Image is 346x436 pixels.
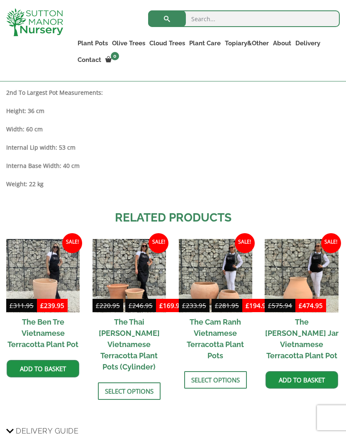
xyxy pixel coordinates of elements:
[96,301,100,310] span: £
[149,233,168,253] span: Sale!
[147,37,187,49] a: Cloud Trees
[6,125,43,133] strong: Width: 60 cm
[184,371,247,389] a: Select options for “The Cam Ranh Vietnamese Terracotta Plant Pots”
[246,301,249,310] span: £
[93,301,156,313] del: -
[6,239,80,354] a: Sale! The Ben Tre Vietnamese Terracotta Plant Pot
[215,301,219,310] span: £
[265,313,338,365] h2: The [PERSON_NAME] Jar Vietnamese Terracotta Plant Pot
[98,382,161,400] a: Select options for “The Thai Binh Vietnamese Terracotta Plant Pots (Cylinder)”
[179,313,252,365] h2: The Cam Ranh Vietnamese Terracotta Plant Pots
[179,239,252,365] a: Sale! £233.95-£281.95 £194.95-£234.95 The Cam Ranh Vietnamese Terracotta Plant Pots
[265,239,338,365] a: Sale! The [PERSON_NAME] Jar Vietnamese Terracotta Plant Pot
[299,301,302,310] span: £
[182,301,186,310] span: £
[148,10,340,27] input: Search...
[6,209,340,227] h2: Related products
[10,301,34,310] bdi: 311.95
[182,301,206,310] bdi: 233.95
[293,37,322,49] a: Delivery
[215,301,239,310] bdi: 281.95
[110,37,147,49] a: Olive Trees
[93,239,166,376] a: Sale! £220.95-£246.95 £169.95-£189.95 The Thai [PERSON_NAME] Vietnamese Terracotta Plant Pots (Cy...
[268,301,272,310] span: £
[159,301,183,310] bdi: 169.95
[76,37,110,49] a: Plant Pots
[6,239,80,313] img: The Ben Tre Vietnamese Terracotta Plant Pot
[6,89,103,96] strong: 2nd To Largest Pot Measurements:
[103,54,122,66] a: 0
[299,301,323,310] bdi: 474.95
[6,180,44,188] strong: Weight: 22 kg
[159,301,163,310] span: £
[7,360,79,377] a: Add to basket: “The Ben Tre Vietnamese Terracotta Plant Pot”
[242,301,306,313] ins: -
[235,233,255,253] span: Sale!
[40,301,64,310] bdi: 239.95
[179,301,242,313] del: -
[40,301,44,310] span: £
[187,37,223,49] a: Plant Care
[76,54,103,66] a: Contact
[6,107,44,115] strong: Height: 36 cm
[179,239,252,313] img: The Cam Ranh Vietnamese Terracotta Plant Pots
[111,52,119,60] span: 0
[93,313,166,376] h2: The Thai [PERSON_NAME] Vietnamese Terracotta Plant Pots (Cylinder)
[6,162,80,170] strong: Interna Base Width: 40 cm
[6,313,80,354] h2: The Ben Tre Vietnamese Terracotta Plant Pot
[156,301,219,313] ins: -
[268,301,292,310] bdi: 575.94
[129,301,132,310] span: £
[223,37,271,49] a: Topiary&Other
[93,239,166,313] img: The Thai Binh Vietnamese Terracotta Plant Pots (Cylinder)
[265,239,338,313] img: The Binh Duong Jar Vietnamese Terracotta Plant Pot
[129,301,153,310] bdi: 246.95
[10,301,13,310] span: £
[96,301,120,310] bdi: 220.95
[6,143,76,151] strong: Internal Lip width: 53 cm
[266,371,338,389] a: Add to basket: “The Binh Duong Jar Vietnamese Terracotta Plant Pot”
[246,301,270,310] bdi: 194.95
[6,8,63,36] img: logo
[271,37,293,49] a: About
[321,233,341,253] span: Sale!
[62,233,82,253] span: Sale!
